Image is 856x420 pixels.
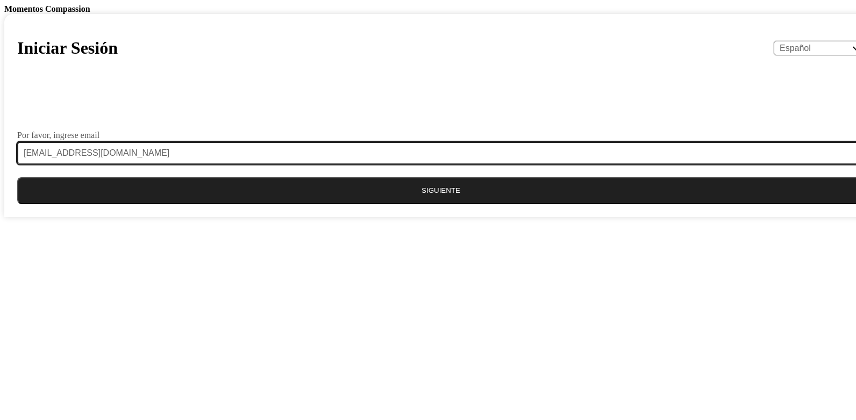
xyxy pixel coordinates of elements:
[4,4,90,13] b: Momentos Compassion
[17,38,118,58] h1: Iniciar Sesión
[17,131,99,140] label: Por favor, ingrese email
